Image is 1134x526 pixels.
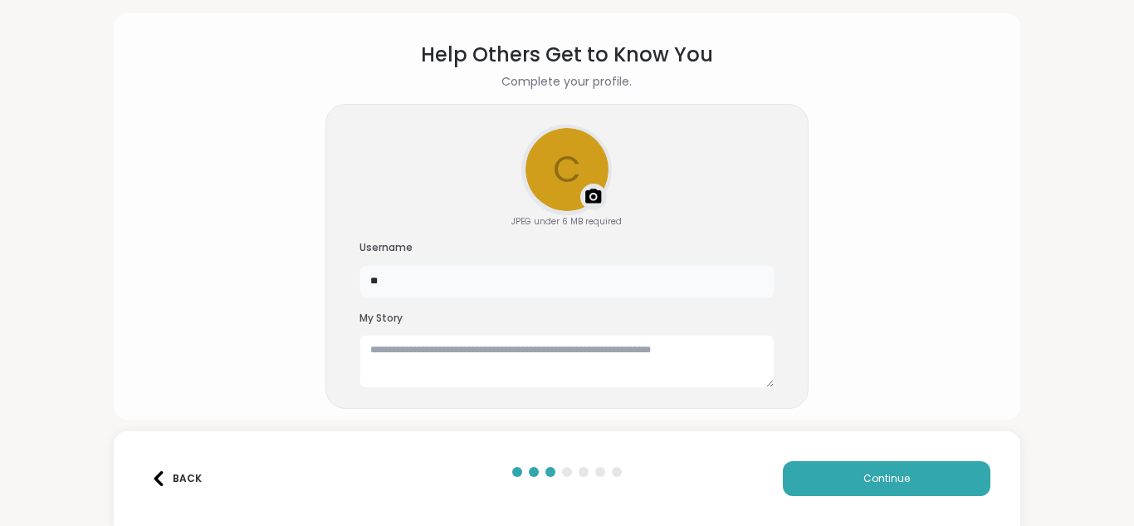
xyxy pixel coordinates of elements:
div: JPEG under 6 MB required [511,215,622,228]
h2: Complete your profile. [501,73,632,91]
h1: Help Others Get to Know You [421,40,713,70]
h3: Username [359,241,775,255]
span: Continue [863,471,910,486]
button: Continue [783,461,990,496]
div: Back [151,471,202,486]
h3: My Story [359,312,775,326]
button: Back [144,461,210,496]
